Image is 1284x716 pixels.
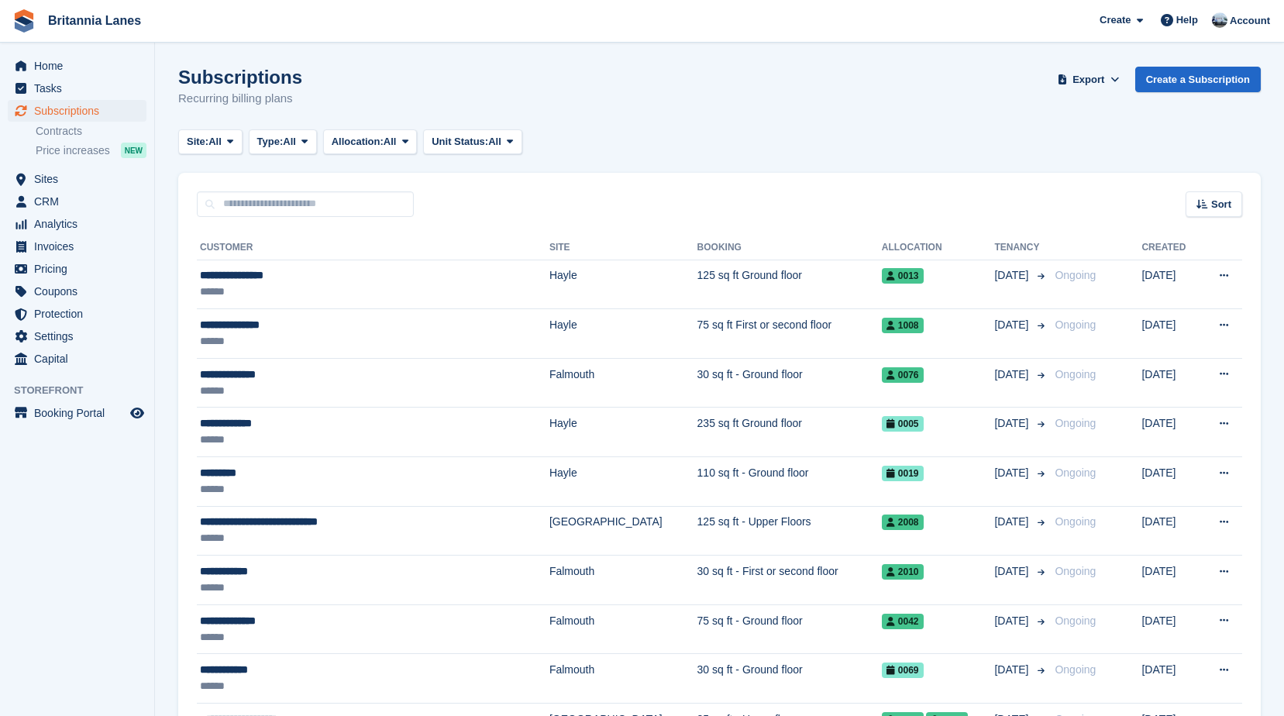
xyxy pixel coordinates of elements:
[1055,565,1096,577] span: Ongoing
[1135,67,1261,92] a: Create a Subscription
[1230,13,1270,29] span: Account
[8,168,146,190] a: menu
[34,325,127,347] span: Settings
[12,9,36,33] img: stora-icon-8386f47178a22dfd0bd8f6a31ec36ba5ce8667c1dd55bd0f319d3a0aa187defe.svg
[1055,663,1096,676] span: Ongoing
[36,124,146,139] a: Contracts
[34,402,127,424] span: Booking Portal
[187,134,208,150] span: Site:
[34,236,127,257] span: Invoices
[1212,12,1227,28] img: John Millership
[549,236,697,260] th: Site
[994,563,1031,580] span: [DATE]
[178,90,302,108] p: Recurring billing plans
[36,142,146,159] a: Price increases NEW
[178,67,302,88] h1: Subscriptions
[8,402,146,424] a: menu
[697,236,882,260] th: Booking
[208,134,222,150] span: All
[1211,197,1231,212] span: Sort
[8,348,146,370] a: menu
[8,191,146,212] a: menu
[384,134,397,150] span: All
[697,556,882,605] td: 30 sq ft - First or second floor
[1141,556,1200,605] td: [DATE]
[488,134,501,150] span: All
[697,260,882,309] td: 125 sq ft Ground floor
[882,663,924,678] span: 0069
[34,258,127,280] span: Pricing
[1055,318,1096,331] span: Ongoing
[1055,466,1096,479] span: Ongoing
[1176,12,1198,28] span: Help
[197,236,549,260] th: Customer
[432,134,488,150] span: Unit Status:
[549,506,697,556] td: [GEOGRAPHIC_DATA]
[1055,515,1096,528] span: Ongoing
[882,564,924,580] span: 2010
[1055,417,1096,429] span: Ongoing
[994,613,1031,629] span: [DATE]
[8,100,146,122] a: menu
[14,383,154,398] span: Storefront
[549,260,697,309] td: Hayle
[34,281,127,302] span: Coupons
[994,317,1031,333] span: [DATE]
[1141,457,1200,507] td: [DATE]
[1055,269,1096,281] span: Ongoing
[882,466,924,481] span: 0019
[128,404,146,422] a: Preview store
[549,309,697,359] td: Hayle
[549,654,697,704] td: Falmouth
[549,408,697,457] td: Hayle
[1141,309,1200,359] td: [DATE]
[697,358,882,408] td: 30 sq ft - Ground floor
[549,457,697,507] td: Hayle
[34,100,127,122] span: Subscriptions
[8,325,146,347] a: menu
[178,129,243,155] button: Site: All
[8,236,146,257] a: menu
[1055,614,1096,627] span: Ongoing
[882,515,924,530] span: 2008
[1141,604,1200,654] td: [DATE]
[283,134,296,150] span: All
[332,134,384,150] span: Allocation:
[323,129,418,155] button: Allocation: All
[994,367,1031,383] span: [DATE]
[1141,236,1200,260] th: Created
[1100,12,1131,28] span: Create
[34,168,127,190] span: Sites
[249,129,317,155] button: Type: All
[34,55,127,77] span: Home
[697,457,882,507] td: 110 sq ft - Ground floor
[882,367,924,383] span: 0076
[8,55,146,77] a: menu
[697,408,882,457] td: 235 sq ft Ground floor
[994,236,1048,260] th: Tenancy
[42,8,147,33] a: Britannia Lanes
[549,604,697,654] td: Falmouth
[882,318,924,333] span: 1008
[1055,67,1123,92] button: Export
[1141,260,1200,309] td: [DATE]
[34,213,127,235] span: Analytics
[882,268,924,284] span: 0013
[8,213,146,235] a: menu
[882,614,924,629] span: 0042
[882,416,924,432] span: 0005
[8,281,146,302] a: menu
[1141,506,1200,556] td: [DATE]
[1141,654,1200,704] td: [DATE]
[8,77,146,99] a: menu
[8,258,146,280] a: menu
[8,303,146,325] a: menu
[257,134,284,150] span: Type:
[697,654,882,704] td: 30 sq ft - Ground floor
[1141,358,1200,408] td: [DATE]
[697,604,882,654] td: 75 sq ft - Ground floor
[34,303,127,325] span: Protection
[1141,408,1200,457] td: [DATE]
[994,465,1031,481] span: [DATE]
[994,415,1031,432] span: [DATE]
